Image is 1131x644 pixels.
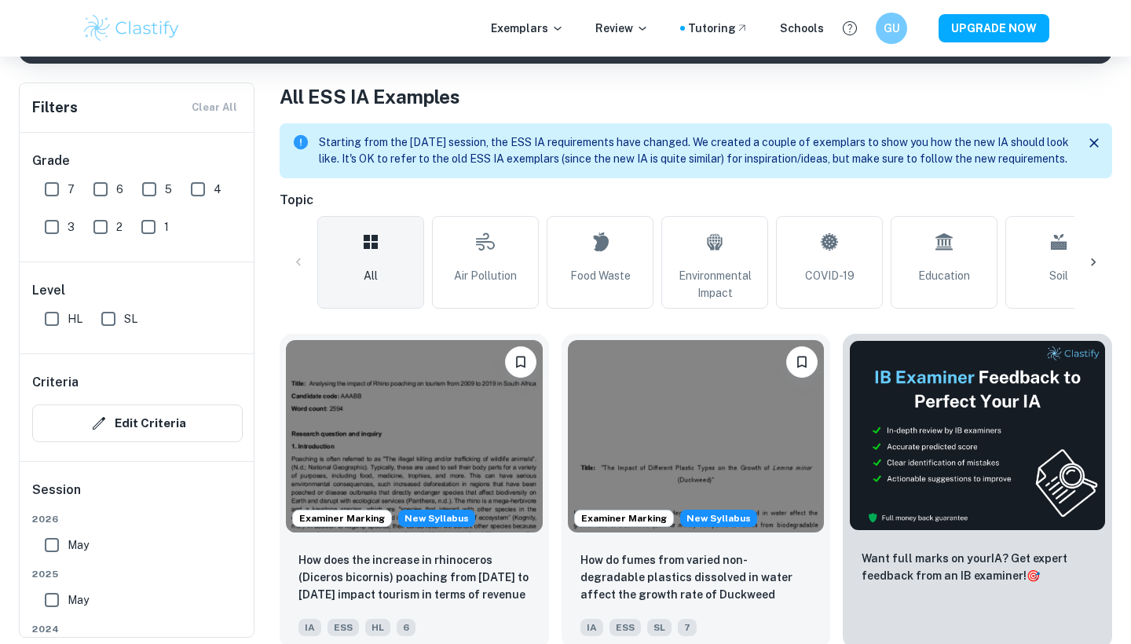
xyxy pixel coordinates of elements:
[68,591,89,609] span: May
[32,97,78,119] h6: Filters
[164,218,169,236] span: 1
[68,218,75,236] span: 3
[286,340,543,532] img: ESS IA example thumbnail: How does the increase in rhinoceros (Dic
[68,310,82,327] span: HL
[32,373,79,392] h6: Criteria
[680,510,757,527] div: Starting from the May 2026 session, the ESS IA requirements have changed. We created this exempla...
[505,346,536,378] button: Bookmark
[280,82,1112,111] h1: All ESS IA Examples
[570,267,631,284] span: Food Waste
[580,551,812,605] p: How do fumes from varied non-degradable plastics dissolved in water affect the growth rate of Duc...
[491,20,564,37] p: Exemplars
[32,622,243,636] span: 2024
[398,510,475,527] span: New Syllabus
[32,512,243,526] span: 2026
[805,267,855,284] span: COVID-19
[365,619,390,636] span: HL
[32,281,243,300] h6: Level
[293,511,391,525] span: Examiner Marking
[454,267,517,284] span: Air Pollution
[575,511,673,525] span: Examiner Marking
[678,619,697,636] span: 7
[595,20,649,37] p: Review
[1082,131,1106,155] button: Close
[298,619,321,636] span: IA
[116,181,123,198] span: 6
[862,550,1093,584] p: Want full marks on your IA ? Get expert feedback from an IB examiner!
[939,14,1049,42] button: UPGRADE NOW
[918,267,970,284] span: Education
[568,340,825,532] img: ESS IA example thumbnail: How do fumes from varied non-degradable
[165,181,172,198] span: 5
[214,181,221,198] span: 4
[397,619,415,636] span: 6
[298,551,530,605] p: How does the increase in rhinoceros (Diceros bicornis) poaching from 2011 to 2021 impact tourism ...
[32,567,243,581] span: 2025
[82,13,181,44] img: Clastify logo
[668,267,761,302] span: Environmental Impact
[609,619,641,636] span: ESS
[786,346,818,378] button: Bookmark
[1027,569,1040,582] span: 🎯
[364,267,378,284] span: All
[32,481,243,512] h6: Session
[876,13,907,44] button: GU
[647,619,672,636] span: SL
[680,510,757,527] span: New Syllabus
[280,191,1112,210] h6: Topic
[32,404,243,442] button: Edit Criteria
[836,15,863,42] button: Help and Feedback
[580,619,603,636] span: IA
[124,310,137,327] span: SL
[688,20,749,37] a: Tutoring
[319,134,1070,167] p: Starting from the [DATE] session, the ESS IA requirements have changed. We created a couple of ex...
[32,152,243,170] h6: Grade
[849,340,1106,531] img: Thumbnail
[883,20,901,37] h6: GU
[328,619,359,636] span: ESS
[398,510,475,527] div: Starting from the May 2026 session, the ESS IA requirements have changed. We created this exempla...
[68,536,89,554] span: May
[116,218,123,236] span: 2
[780,20,824,37] a: Schools
[68,181,75,198] span: 7
[1049,267,1068,284] span: Soil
